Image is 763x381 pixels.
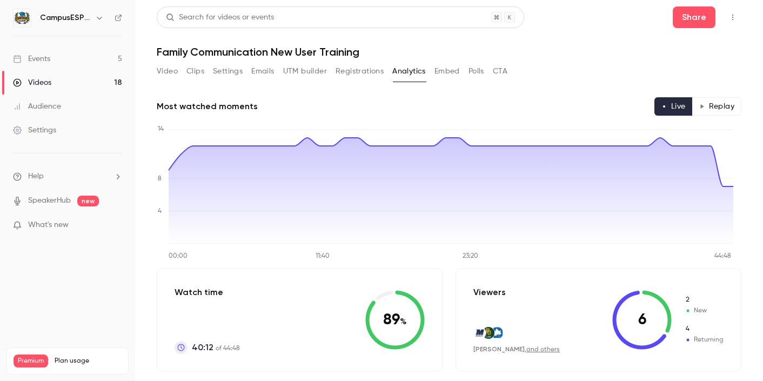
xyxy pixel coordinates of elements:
span: [PERSON_NAME] [473,345,525,353]
tspan: 4 [158,208,162,215]
span: Help [28,171,44,182]
tspan: 11:40 [316,253,330,259]
tspan: 44:48 [714,253,731,259]
img: CampusESP Academy [14,9,31,26]
button: Replay [692,97,741,116]
button: CTA [493,63,507,80]
tspan: 00:00 [169,253,188,259]
button: Clips [186,63,204,80]
li: help-dropdown-opener [13,171,122,182]
div: Audience [13,101,61,112]
p: Viewers [473,286,506,299]
iframe: Noticeable Trigger [109,220,122,230]
a: SpeakerHub [28,195,71,206]
div: Events [13,54,50,64]
tspan: 8 [158,176,162,182]
h1: Family Communication New User Training [157,45,741,58]
p: Watch time [175,286,240,299]
div: Settings [13,125,56,136]
h2: Most watched moments [157,100,258,113]
button: Top Bar Actions [724,9,741,26]
button: Emails [251,63,274,80]
button: Embed [434,63,460,80]
button: Analytics [392,63,426,80]
span: Plan usage [55,357,122,365]
button: Live [654,97,693,116]
img: indstate.edu [491,327,503,339]
div: , [473,345,560,354]
button: Settings [213,63,243,80]
span: Returning [685,324,724,334]
button: Polls [468,63,484,80]
img: monmouth.edu [474,327,486,339]
span: New [685,306,724,316]
h6: CampusESP Academy [40,12,91,23]
span: New [685,295,724,305]
span: 40:12 [192,341,213,354]
p: of 44:48 [192,341,240,354]
img: baylor.edu [483,327,494,339]
button: UTM builder [283,63,327,80]
div: Search for videos or events [166,12,274,23]
a: and others [526,346,560,353]
div: Videos [13,77,51,88]
button: Registrations [336,63,384,80]
span: Returning [685,335,724,345]
tspan: 14 [158,126,164,132]
span: Premium [14,355,48,367]
button: Video [157,63,178,80]
span: new [77,196,99,206]
tspan: 23:20 [463,253,478,259]
button: Share [673,6,715,28]
span: What's new [28,219,69,231]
